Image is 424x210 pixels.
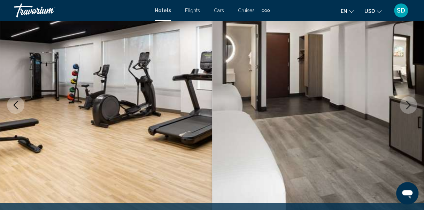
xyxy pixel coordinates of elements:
span: SD [397,7,405,14]
button: Change currency [364,6,381,16]
a: Cruises [238,8,255,13]
span: USD [364,8,375,14]
iframe: Button to launch messaging window [396,182,418,204]
a: Hotels [155,8,171,13]
button: User Menu [392,3,410,18]
button: Previous image [7,96,24,114]
a: Cars [214,8,224,13]
button: Next image [400,96,417,114]
span: en [341,8,347,14]
a: Flights [185,8,200,13]
button: Extra navigation items [262,5,270,16]
a: Travorium [14,3,148,17]
button: Change language [341,6,354,16]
